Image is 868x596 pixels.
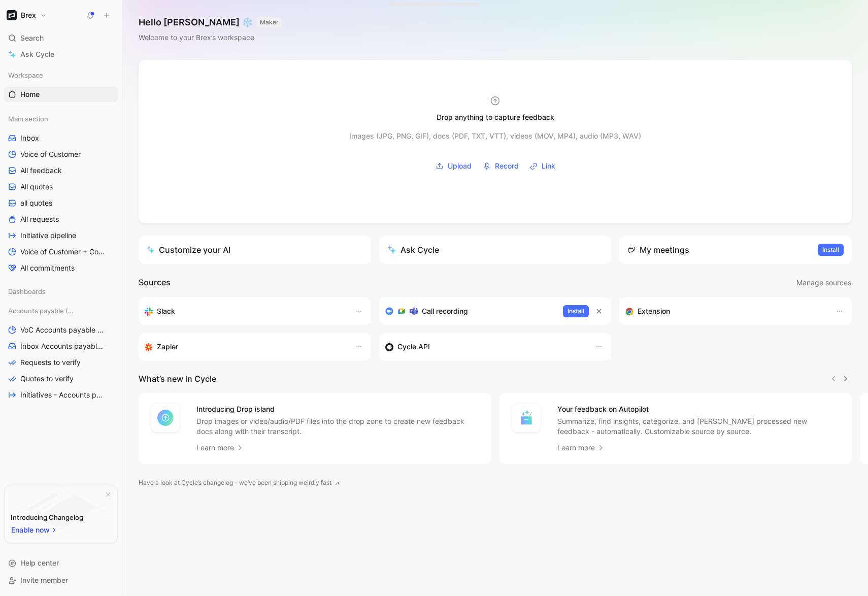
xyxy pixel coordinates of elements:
div: Help center [4,555,118,571]
a: All requests [4,212,118,227]
a: VoC Accounts payable (AP) [4,322,118,338]
button: Manage sources [796,276,852,289]
div: Capture feedback from thousands of sources with Zapier (survey results, recordings, sheets, etc). [145,341,345,353]
div: Welcome to your Brex’s workspace [139,31,282,44]
div: Dashboards [4,284,118,299]
a: Requests to verify [4,355,118,370]
h1: Hello [PERSON_NAME] ❄️ [139,16,282,28]
button: MAKER [257,17,282,27]
button: Install [818,244,844,256]
span: All feedback [20,165,62,176]
span: Upload [448,160,472,172]
p: Summarize, find insights, categorize, and [PERSON_NAME] processed new feedback - automatically. C... [557,416,840,437]
span: Enable now [11,524,51,536]
h3: Call recording [422,305,468,317]
div: Workspace [4,68,118,83]
div: Drop anything to capture feedback [437,111,554,123]
span: Install [822,245,839,255]
div: Search [4,30,118,46]
button: View actions [104,165,114,176]
div: Images (JPG, PNG, GIF), docs (PDF, TXT, VTT), videos (MOV, MP4), audio (MP3, WAV) [349,130,641,142]
button: View actions [104,230,114,241]
div: Capture feedback from anywhere on the web [625,305,825,317]
a: All commitments [4,260,118,276]
button: Upload [432,158,475,174]
button: View actions [104,357,114,368]
span: Ask Cycle [20,48,54,60]
button: View actions [104,214,114,224]
span: All requests [20,214,59,224]
a: Learn more [196,442,244,454]
div: Customize your AI [147,244,230,256]
h2: What’s new in Cycle [139,373,216,385]
a: Voice of Customer [4,147,118,162]
h3: Extension [638,305,670,317]
div: Sync your customers, send feedback and get updates in Slack [145,305,345,317]
div: Sync customers & send feedback from custom sources. Get inspired by our favorite use case [385,341,585,353]
span: Voice of Customer [20,149,81,159]
a: all quotes [4,195,118,211]
span: Voice of Customer + Commercial NRR Feedback [20,247,108,257]
span: Workspace [8,70,43,80]
div: Drop anything here to capture feedback [395,1,442,5]
span: Home [20,89,40,100]
button: View actions [105,325,115,335]
span: all quotes [20,198,52,208]
span: Inbox Accounts payable (AP) [20,341,105,351]
span: Initiatives - Accounts payable (AP) [20,390,106,400]
span: Quotes to verify [20,374,74,384]
h1: Brex [21,11,36,20]
div: Accounts payable (AP) [4,303,118,318]
div: Ask Cycle [387,244,439,256]
a: Customize your AI [139,236,371,264]
div: My meetings [627,244,689,256]
a: Ask Cycle [4,47,118,62]
a: Have a look at Cycle’s changelog – we’ve been shipping weirdly fast [139,478,340,488]
button: View actions [108,247,118,257]
span: Initiative pipeline [20,230,76,241]
button: View actions [104,374,114,384]
span: Link [542,160,555,172]
span: Inbox [20,133,39,143]
a: Inbox Accounts payable (AP) [4,339,118,354]
span: VoC Accounts payable (AP) [20,325,105,335]
span: Invite member [20,576,68,584]
button: View actions [105,341,115,351]
button: View actions [104,182,114,192]
div: Dashboards [4,284,118,302]
span: Requests to verify [20,357,81,368]
span: Search [20,32,44,44]
h2: Sources [139,276,171,289]
div: Docs, images, videos, audio files, links & more [395,5,442,9]
button: View actions [106,390,116,400]
h3: Cycle API [397,341,430,353]
a: Initiative pipeline [4,228,118,243]
button: Install [563,305,589,317]
img: bg-BLZuj68n.svg [13,485,109,537]
div: Accounts payable (AP)VoC Accounts payable (AP)Inbox Accounts payable (AP)Requests to verifyQuotes... [4,303,118,403]
span: Manage sources [796,277,851,289]
button: View actions [104,198,114,208]
span: Record [495,160,519,172]
div: Main section [4,111,118,126]
span: All quotes [20,182,53,192]
a: Quotes to verify [4,371,118,386]
button: View actions [104,149,114,159]
a: Learn more [557,442,605,454]
h4: Your feedback on Autopilot [557,403,840,415]
span: Dashboards [8,286,46,296]
span: Install [567,306,584,316]
h3: Slack [157,305,175,317]
img: Brex [7,10,17,20]
div: Main sectionInboxVoice of CustomerAll feedbackAll quotesall quotesAll requestsInitiative pipeline... [4,111,118,276]
div: Record & transcribe meetings from Zoom, Meet & Teams. [385,305,555,317]
button: Ask Cycle [379,236,612,264]
button: Link [526,158,559,174]
div: Introducing Changelog [11,511,83,523]
span: All commitments [20,263,75,273]
a: All feedback [4,163,118,178]
button: View actions [104,263,114,273]
div: Invite member [4,573,118,588]
p: Drop images or video/audio/PDF files into the drop zone to create new feedback docs along with th... [196,416,479,437]
span: Main section [8,114,48,124]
